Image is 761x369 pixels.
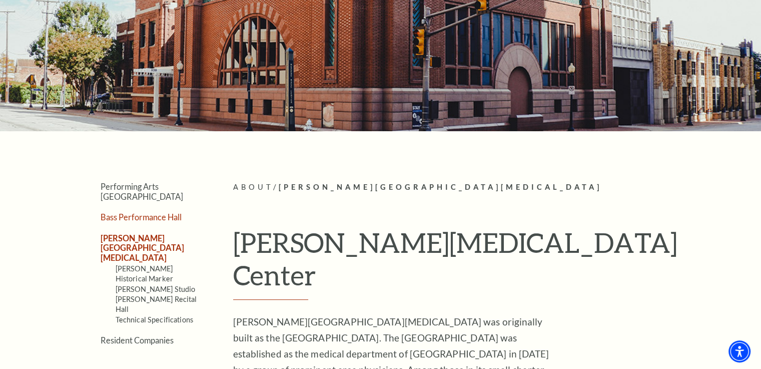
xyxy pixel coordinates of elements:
a: [PERSON_NAME] Historical Marker [116,264,173,283]
a: [PERSON_NAME] Studio [116,285,196,293]
a: Resident Companies [101,335,174,345]
a: Technical Specifications [116,315,193,324]
span: About [233,183,273,191]
a: [PERSON_NAME][GEOGRAPHIC_DATA][MEDICAL_DATA] [101,233,184,262]
div: Accessibility Menu [728,340,750,362]
a: Bass Performance Hall [101,212,182,222]
span: [PERSON_NAME][GEOGRAPHIC_DATA][MEDICAL_DATA] [279,183,602,191]
a: [PERSON_NAME] Recital Hall [116,295,197,313]
a: Performing Arts [GEOGRAPHIC_DATA] [101,182,183,201]
h1: [PERSON_NAME][MEDICAL_DATA] Center [233,226,691,300]
p: / [233,181,691,194]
